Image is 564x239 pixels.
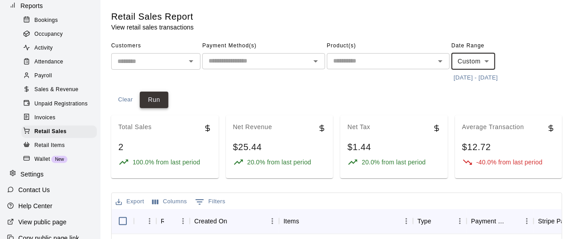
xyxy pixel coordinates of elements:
[266,214,279,228] button: Menu
[18,185,50,194] p: Contact Us
[279,209,413,234] div: Items
[227,215,240,227] button: Sort
[462,141,556,153] div: $12.72
[21,98,97,110] div: Unpaid Registrations
[347,122,370,132] p: Net Tax
[21,126,97,138] div: Retail Sales
[133,158,200,167] p: 100.0% from last period
[418,209,431,234] div: Type
[233,122,272,132] p: Net Revenue
[34,30,63,39] span: Occupancy
[193,195,228,209] button: Show filters
[400,214,413,228] button: Menu
[21,55,100,69] a: Attendance
[299,215,312,227] button: Sort
[467,209,534,234] div: Payment Option
[34,100,88,109] span: Unpaid Registrations
[21,153,97,166] div: WalletNew
[202,39,325,53] span: Payment Method(s)
[34,127,67,136] span: Retail Sales
[21,28,97,41] div: Occupancy
[34,85,79,94] span: Sales & Revenue
[21,170,44,179] p: Settings
[434,55,447,67] button: Open
[451,53,495,70] div: Custom
[309,55,322,67] button: Open
[21,13,100,27] a: Bookings
[451,71,500,85] button: [DATE] - [DATE]
[113,195,146,209] button: Export
[476,158,543,167] p: -40.0% from last period
[21,125,100,138] a: Retail Sales
[21,138,100,152] a: Retail Items
[161,209,164,234] div: Receipt
[284,209,299,234] div: Items
[21,56,97,68] div: Attendance
[21,70,97,82] div: Payroll
[111,39,201,53] span: Customers
[471,209,508,234] div: Payment Option
[143,214,156,228] button: Menu
[111,23,194,32] p: View retail sales transactions
[21,139,97,152] div: Retail Items
[150,195,189,209] button: Select columns
[21,97,100,111] a: Unpaid Registrations
[21,1,43,10] p: Reports
[190,209,279,234] div: Created On
[34,44,53,53] span: Activity
[21,112,97,124] div: Invoices
[21,84,97,96] div: Sales & Revenue
[34,71,52,80] span: Payroll
[508,215,520,227] button: Sort
[118,141,212,153] div: 2
[111,11,194,23] h5: Retail Sales Report
[21,152,100,166] a: WalletNew
[34,141,65,150] span: Retail Items
[462,122,524,132] p: Average Transaction
[21,42,100,55] a: Activity
[520,214,534,228] button: Menu
[21,14,97,27] div: Bookings
[247,158,311,167] p: 20.0% from last period
[453,214,467,228] button: Menu
[21,42,97,55] div: Activity
[431,215,444,227] button: Sort
[327,39,450,53] span: Product(s)
[185,55,197,67] button: Open
[176,214,190,228] button: Menu
[118,122,152,132] p: Total Sales
[164,215,176,227] button: Sort
[7,168,93,181] a: Settings
[156,209,190,234] div: Receipt
[111,92,140,108] button: Clear
[451,39,530,53] span: Date Range
[140,92,168,108] button: Run
[51,157,67,162] span: New
[134,209,156,234] div: ID
[34,16,58,25] span: Bookings
[194,209,227,234] div: Created On
[18,201,52,210] p: Help Center
[21,69,100,83] a: Payroll
[362,158,426,167] p: 20.0% from last period
[34,113,55,122] span: Invoices
[18,218,67,226] p: View public page
[34,155,50,164] span: Wallet
[413,209,467,234] div: Type
[233,141,326,153] div: $25.44
[34,58,63,67] span: Attendance
[21,111,100,125] a: Invoices
[347,141,441,153] div: $1.44
[21,27,100,41] a: Occupancy
[21,83,100,97] a: Sales & Revenue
